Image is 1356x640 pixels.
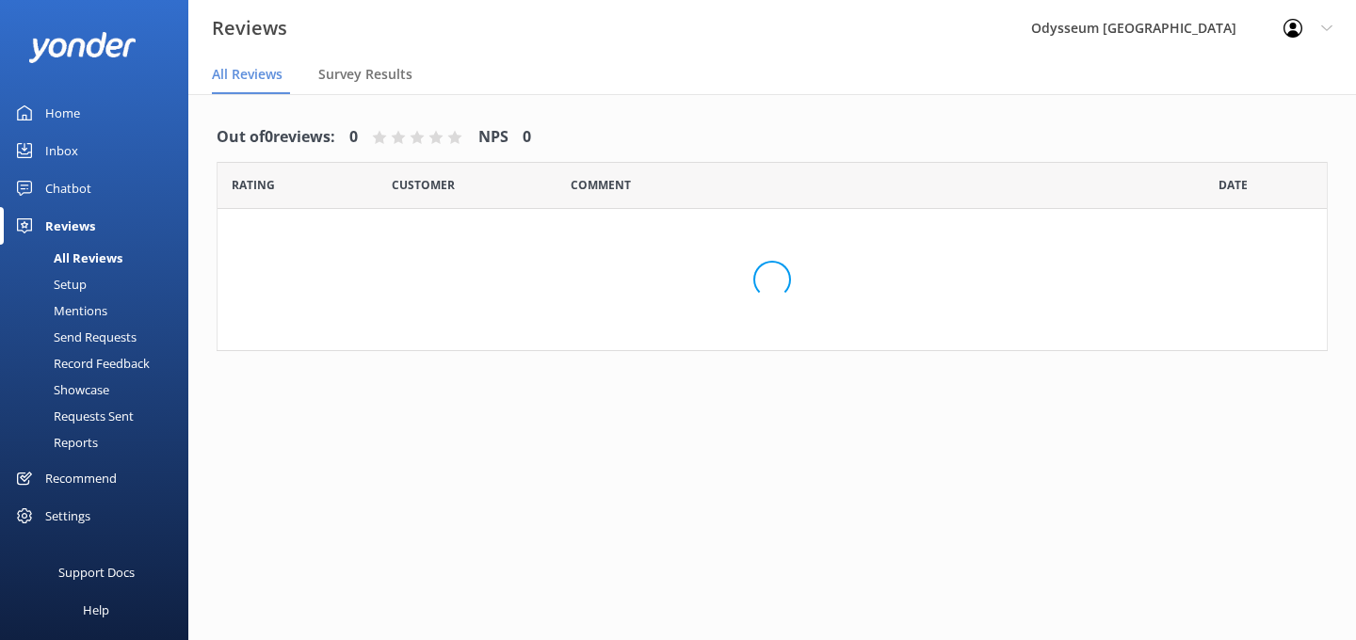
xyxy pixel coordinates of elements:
div: Support Docs [58,553,135,591]
div: Inbox [45,132,78,169]
a: Setup [11,271,188,297]
div: Home [45,94,80,132]
a: Reports [11,429,188,456]
div: Chatbot [45,169,91,207]
div: Reviews [45,207,95,245]
h4: 0 [349,125,358,150]
span: Date [232,176,275,194]
span: All Reviews [212,65,282,84]
span: Date [392,176,455,194]
a: All Reviews [11,245,188,271]
a: Showcase [11,376,188,403]
div: Recommend [45,459,117,497]
div: Send Requests [11,324,137,350]
div: Mentions [11,297,107,324]
div: Setup [11,271,87,297]
a: Record Feedback [11,350,188,376]
span: Date [1219,176,1248,194]
a: Mentions [11,297,188,324]
div: Help [83,591,109,629]
div: Settings [45,497,90,535]
h4: 0 [523,125,531,150]
span: Survey Results [318,65,412,84]
div: Record Feedback [11,350,150,376]
h4: NPS [478,125,508,150]
img: yonder-white-logo.png [28,32,137,63]
div: Showcase [11,376,109,403]
a: Requests Sent [11,403,188,429]
span: Question [571,176,631,194]
a: Send Requests [11,324,188,350]
div: All Reviews [11,245,122,271]
div: Reports [11,429,98,456]
div: Requests Sent [11,403,134,429]
h3: Reviews [212,13,287,43]
h4: Out of 0 reviews: [217,125,335,150]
